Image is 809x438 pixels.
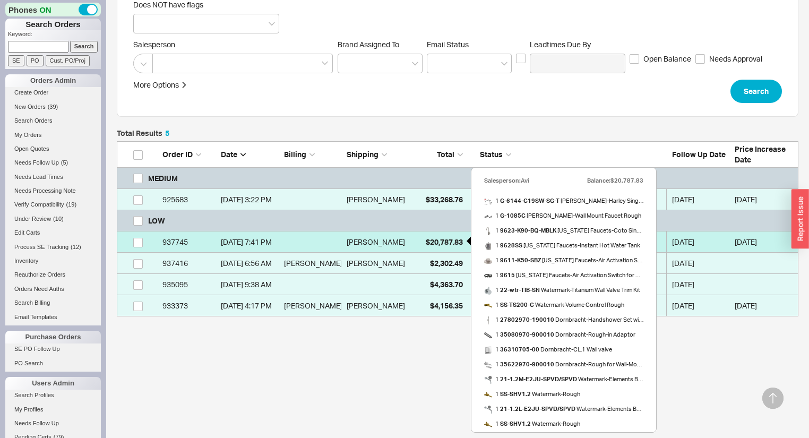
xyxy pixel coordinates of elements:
[672,231,730,253] div: 09/18/2025
[5,343,101,355] a: SE PO Follow Up
[484,331,492,339] img: 246137
[500,405,575,413] b: 21-1.2L-E2JU-SPVD/SPVD
[221,189,279,210] div: 6/30/25 3:22 PM
[48,104,58,110] span: ( 39 )
[117,130,169,137] h5: Total Results
[5,199,101,210] a: Verify Compatibility(19)
[148,168,178,189] h5: MEDIUM
[500,242,522,249] b: 9628SS
[500,390,531,398] b: SS-SHV1.2
[484,401,643,416] a: 1 21-1.2L-E2JU-SPVD/SPVD Watermark-Elements Bathroom Faucet
[221,149,279,160] div: Date
[347,149,404,160] div: Shipping
[484,287,492,295] img: 22-WTR-TIB-LARGE_duaaiz
[484,227,492,235] img: 9623-K90-BQ-SSS_zebqsb
[709,54,762,64] span: Needs Approval
[484,376,492,384] img: 21-1.2M-E1_qicf6a
[672,253,730,274] div: 09/18/2025
[480,150,503,159] span: Status
[117,253,798,274] a: 937416[DATE] 6:56 AM[PERSON_NAME][PERSON_NAME]$2,302.49Quote [DATE]
[14,159,59,166] span: Needs Follow Up
[5,269,101,280] a: Reauthorize Orders
[484,327,635,342] a: 1 35080970-900010 Dornbracht-Rough-in Adaptor
[735,144,786,164] span: Price Increase Date
[484,173,529,188] div: Salesperson: Avi
[53,216,64,222] span: ( 10 )
[5,3,101,16] div: Phones
[5,242,101,253] a: Process SE Tracking(12)
[162,150,193,159] span: Order ID
[14,104,46,110] span: New Orders
[501,62,507,66] svg: open menu
[484,197,492,205] img: g-6144_ulv97d
[410,149,463,160] div: Total
[14,187,76,194] span: Needs Processing Note
[500,286,540,294] b: 22-wtr-TIB-SN
[5,115,101,126] a: Search Orders
[5,74,101,87] div: Orders Admin
[162,231,216,253] div: 937745
[71,244,81,250] span: ( 12 )
[484,302,492,310] img: SS-TS200-LARGE_pxrtni
[8,30,101,41] p: Keyword:
[61,159,68,166] span: ( 5 )
[162,274,216,295] div: 935095
[500,212,526,219] b: G-1085C
[117,168,798,316] div: grid
[484,272,492,280] img: 9615-1_csdxyy
[5,331,101,343] div: Purchase Orders
[484,212,492,220] img: G-1085_jzbnsp
[735,231,793,253] div: 9/28/25
[500,420,531,427] b: SS-SHV1.2
[162,295,216,316] div: 933373
[500,301,534,308] b: SS-TS200-C
[284,149,342,160] div: Billing
[46,55,90,66] input: Cust. PO/Proj
[5,213,101,225] a: Under Review(10)
[5,297,101,308] a: Search Billing
[221,295,279,316] div: 8/11/25 4:17 PM
[117,274,798,295] a: 935095[DATE] 9:38 AM$4,363.70Quote [DATE]
[643,54,691,64] span: Open Balance
[484,257,492,265] img: 9611-K50-1_ym678p
[426,195,463,204] span: $33,268.76
[484,346,492,354] img: 36310705_weey4s
[5,130,101,141] a: My Orders
[484,223,643,238] a: 1 9623-K90-BQ-MBLK [US_STATE] Faucets-Coto Single Handle Combo Hot & Cold Water Dispenser
[437,150,454,159] span: Total
[117,189,798,210] a: 925683[DATE] 3:22 PM[PERSON_NAME]$33,268.76Quote [DATE][DATE]
[133,80,179,90] div: More Options
[117,231,798,253] a: 937745[DATE] 7:41 PM[PERSON_NAME]$20,787.83Quote [DATE][DATE]
[5,185,101,196] a: Needs Processing Note
[484,387,580,401] a: 1 SS-SHV1.2 Watermark-Rough
[672,189,730,210] div: 09/18/2025
[5,255,101,267] a: Inventory
[66,201,77,208] span: ( 19 )
[500,346,539,353] b: 36310705-00
[430,259,463,268] span: $2,302.49
[630,54,639,64] input: Open Balance
[672,295,730,316] div: 09/18/2025
[530,40,625,49] span: Leadtimes Due By
[484,297,624,312] a: 1 SS-TS200-C Watermark-Volume Control Rough
[430,280,463,289] span: $4,363.70
[5,390,101,401] a: Search Profiles
[484,242,492,250] img: mountain-hot-water-tank-9628SS-600x500_qhrcag
[5,404,101,415] a: My Profiles
[430,301,463,310] span: $4,156.35
[672,274,730,295] div: 09/18/2025
[484,357,643,372] a: 1 35622970-900010 Dornbracht-Rough for Wall-Mounted Volume Control - 3/4" Clockwise Closing
[221,274,279,295] div: 8/20/25 9:38 AM
[284,295,342,316] div: [PERSON_NAME]
[338,40,399,49] span: Brand Assigned To
[5,418,101,429] a: Needs Follow Up
[162,189,216,210] div: 925683
[427,40,469,49] span: Em ​ ail Status
[148,210,165,231] h5: LOW
[500,360,554,368] b: 35622970-900010
[744,85,769,98] span: Search
[484,312,643,327] a: 1 27802970-190010 Dornbracht-Handshower Set with Integrated Wall Bracket
[347,231,405,253] div: [PERSON_NAME]
[221,150,237,159] span: Date
[14,420,59,426] span: Needs Follow Up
